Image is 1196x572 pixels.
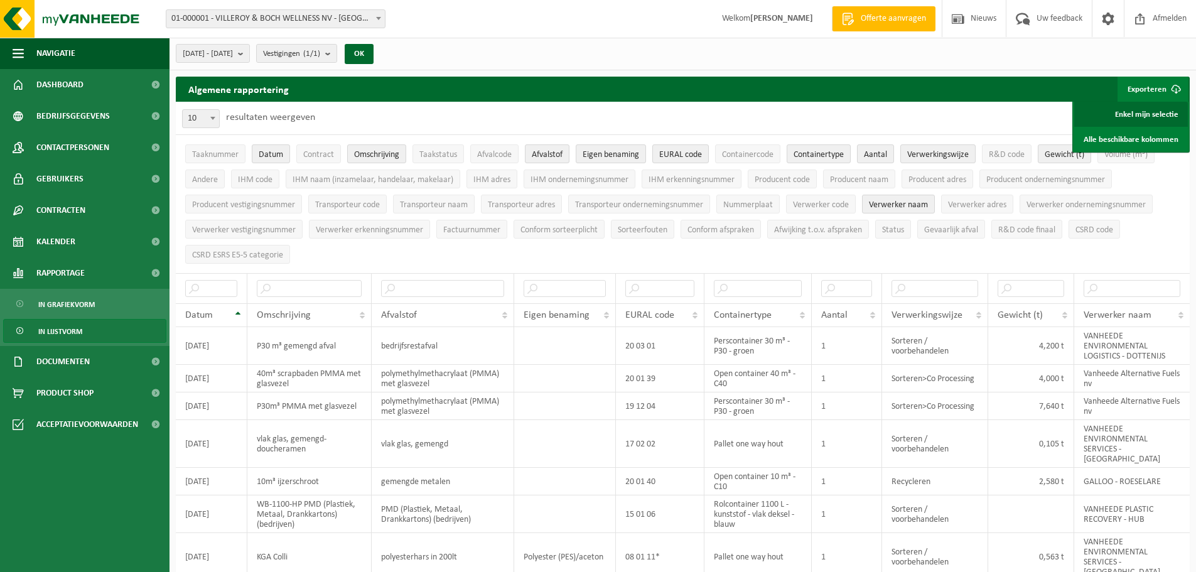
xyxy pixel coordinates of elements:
[36,409,138,440] span: Acceptatievoorwaarden
[823,170,895,188] button: Producent naamProducent naam: Activate to sort
[882,327,988,365] td: Sorteren / voorbehandelen
[882,420,988,468] td: Sorteren / voorbehandelen
[192,200,295,210] span: Producent vestigingsnummer
[821,310,848,320] span: Aantal
[1074,327,1190,365] td: VANHEEDE ENVIRONMENTAL LOGISTICS - DOTTENIJS
[443,225,500,235] span: Factuurnummer
[247,420,372,468] td: vlak glas, gemengd-doucheramen
[182,109,220,128] span: 10
[309,220,430,239] button: Verwerker erkenningsnummerVerwerker erkenningsnummer: Activate to sort
[466,170,517,188] button: IHM adresIHM adres: Activate to sort
[1074,420,1190,468] td: VANHEEDE ENVIRONMENTAL SERVICES - [GEOGRAPHIC_DATA]
[681,220,761,239] button: Conform afspraken : Activate to sort
[857,144,894,163] button: AantalAantal: Activate to sort
[1045,150,1084,159] span: Gewicht (t)
[1020,195,1153,213] button: Verwerker ondernemingsnummerVerwerker ondernemingsnummer: Activate to sort
[381,310,417,320] span: Afvalstof
[247,327,372,365] td: P30 m³ gemengd afval
[185,310,213,320] span: Datum
[991,220,1062,239] button: R&D code finaalR&amp;D code finaal: Activate to sort
[687,225,754,235] span: Conform afspraken
[36,195,85,226] span: Contracten
[908,175,966,185] span: Producent adres
[238,175,272,185] span: IHM code
[176,468,247,495] td: [DATE]
[750,14,813,23] strong: [PERSON_NAME]
[1118,77,1188,102] button: Exporteren
[477,150,512,159] span: Afvalcode
[652,144,709,163] button: EURAL codeEURAL code: Activate to sort
[988,468,1074,495] td: 2,580 t
[812,495,882,533] td: 1
[3,292,166,316] a: In grafiekvorm
[649,175,735,185] span: IHM erkenningsnummer
[998,225,1055,235] span: R&D code finaal
[812,327,882,365] td: 1
[704,392,812,420] td: Perscontainer 30 m³ - P30 - groen
[524,170,635,188] button: IHM ondernemingsnummerIHM ondernemingsnummer: Activate to sort
[832,6,935,31] a: Offerte aanvragen
[166,10,385,28] span: 01-000001 - VILLEROY & BOCH WELLNESS NV - ROESELARE
[618,225,667,235] span: Sorteerfouten
[532,150,563,159] span: Afvalstof
[36,100,110,132] span: Bedrijfsgegevens
[3,319,166,343] a: In lijstvorm
[473,175,510,185] span: IHM adres
[659,150,702,159] span: EURAL code
[616,392,704,420] td: 19 12 04
[470,144,519,163] button: AfvalcodeAfvalcode: Activate to sort
[185,144,245,163] button: TaaknummerTaaknummer: Activate to sort
[812,468,882,495] td: 1
[902,170,973,188] button: Producent adresProducent adres: Activate to sort
[812,365,882,392] td: 1
[38,320,82,343] span: In lijstvorm
[1074,127,1188,152] a: Alle beschikbare kolommen
[704,420,812,468] td: Pallet one way hout
[982,144,1032,163] button: R&D codeR&amp;D code: Activate to sort
[372,392,514,420] td: polymethylmethacrylaat (PMMA) met glasvezel
[36,69,84,100] span: Dashboard
[611,220,674,239] button: SorteerfoutenSorteerfouten: Activate to sort
[176,44,250,63] button: [DATE] - [DATE]
[748,170,817,188] button: Producent codeProducent code: Activate to sort
[576,144,646,163] button: Eigen benamingEigen benaming: Activate to sort
[176,420,247,468] td: [DATE]
[185,195,302,213] button: Producent vestigingsnummerProducent vestigingsnummer: Activate to sort
[316,225,423,235] span: Verwerker erkenningsnummer
[176,327,247,365] td: [DATE]
[531,175,628,185] span: IHM ondernemingsnummer
[176,365,247,392] td: [DATE]
[704,327,812,365] td: Perscontainer 30 m³ - P30 - groen
[616,468,704,495] td: 20 01 40
[183,45,233,63] span: [DATE] - [DATE]
[257,310,311,320] span: Omschrijving
[830,175,888,185] span: Producent naam
[166,9,385,28] span: 01-000001 - VILLEROY & BOCH WELLNESS NV - ROESELARE
[575,200,703,210] span: Transporteur ondernemingsnummer
[372,468,514,495] td: gemengde metalen
[787,144,851,163] button: ContainertypeContainertype: Activate to sort
[303,150,334,159] span: Contract
[192,225,296,235] span: Verwerker vestigingsnummer
[247,468,372,495] td: 10m³ ijzerschroot
[1026,200,1146,210] span: Verwerker ondernemingsnummer
[774,225,862,235] span: Afwijking t.o.v. afspraken
[252,144,290,163] button: DatumDatum: Activate to remove sorting
[372,495,514,533] td: PMD (Plastiek, Metaal, Drankkartons) (bedrijven)
[988,392,1074,420] td: 7,640 t
[1075,225,1113,235] span: CSRD code
[36,132,109,163] span: Contactpersonen
[858,13,929,25] span: Offerte aanvragen
[176,495,247,533] td: [DATE]
[812,420,882,468] td: 1
[755,175,810,185] span: Producent code
[393,195,475,213] button: Transporteur naamTransporteur naam: Activate to sort
[767,220,869,239] button: Afwijking t.o.v. afsprakenAfwijking t.o.v. afspraken: Activate to sort
[812,392,882,420] td: 1
[400,200,468,210] span: Transporteur naam
[436,220,507,239] button: FactuurnummerFactuurnummer: Activate to sort
[1074,102,1188,127] a: Enkel mijn selectie
[716,195,780,213] button: NummerplaatNummerplaat: Activate to sort
[568,195,710,213] button: Transporteur ondernemingsnummerTransporteur ondernemingsnummer : Activate to sort
[372,365,514,392] td: polymethylmethacrylaat (PMMA) met glasvezel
